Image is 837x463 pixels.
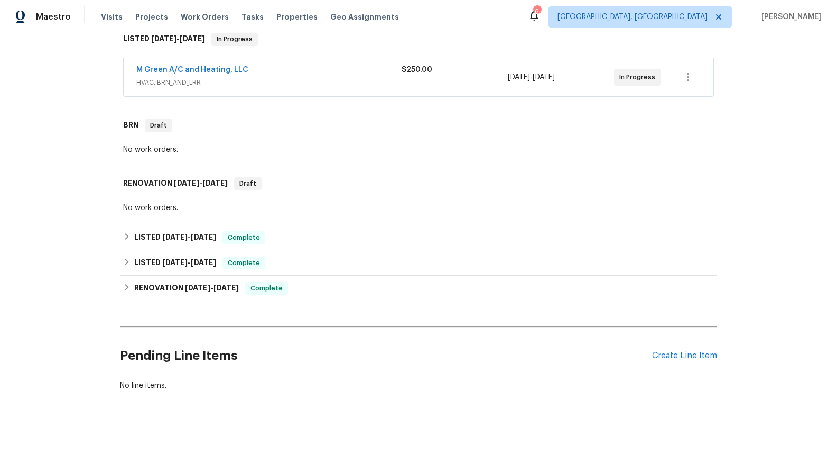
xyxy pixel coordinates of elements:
[120,167,717,201] div: RENOVATION [DATE]-[DATE]Draft
[135,12,168,22] span: Projects
[120,22,717,56] div: LISTED [DATE]-[DATE]In Progress
[120,250,717,276] div: LISTED [DATE]-[DATE]Complete
[191,259,216,266] span: [DATE]
[174,179,199,187] span: [DATE]
[757,12,821,22] span: [PERSON_NAME]
[235,178,261,189] span: Draft
[120,108,717,142] div: BRN Draft
[202,179,228,187] span: [DATE]
[123,119,138,132] h6: BRN
[241,13,264,21] span: Tasks
[146,120,171,131] span: Draft
[134,257,216,269] h6: LISTED
[151,35,176,42] span: [DATE]
[185,284,239,292] span: -
[134,282,239,295] h6: RENOVATION
[151,35,205,42] span: -
[134,231,216,244] h6: LISTED
[181,12,229,22] span: Work Orders
[180,35,205,42] span: [DATE]
[162,259,188,266] span: [DATE]
[533,6,541,17] div: 6
[120,380,717,391] div: No line items.
[185,284,210,292] span: [DATE]
[213,284,239,292] span: [DATE]
[246,283,287,294] span: Complete
[36,12,71,22] span: Maestro
[191,233,216,241] span: [DATE]
[174,179,228,187] span: -
[136,77,402,88] span: HVAC, BRN_AND_LRR
[136,66,248,74] a: M Green A/C and Heating, LLC
[162,233,216,241] span: -
[557,12,708,22] span: [GEOGRAPHIC_DATA], [GEOGRAPHIC_DATA]
[533,74,555,81] span: [DATE]
[224,232,264,243] span: Complete
[224,258,264,268] span: Complete
[652,351,717,361] div: Create Line Item
[619,72,659,83] span: In Progress
[162,233,188,241] span: [DATE]
[101,12,123,22] span: Visits
[276,12,318,22] span: Properties
[508,72,555,83] span: -
[123,144,714,155] div: No work orders.
[123,33,205,46] h6: LISTED
[120,225,717,250] div: LISTED [DATE]-[DATE]Complete
[402,66,432,74] span: $250.00
[123,177,228,190] h6: RENOVATION
[212,34,257,44] span: In Progress
[123,203,714,213] div: No work orders.
[162,259,216,266] span: -
[330,12,399,22] span: Geo Assignments
[508,74,530,81] span: [DATE]
[120,276,717,301] div: RENOVATION [DATE]-[DATE]Complete
[120,331,652,380] h2: Pending Line Items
